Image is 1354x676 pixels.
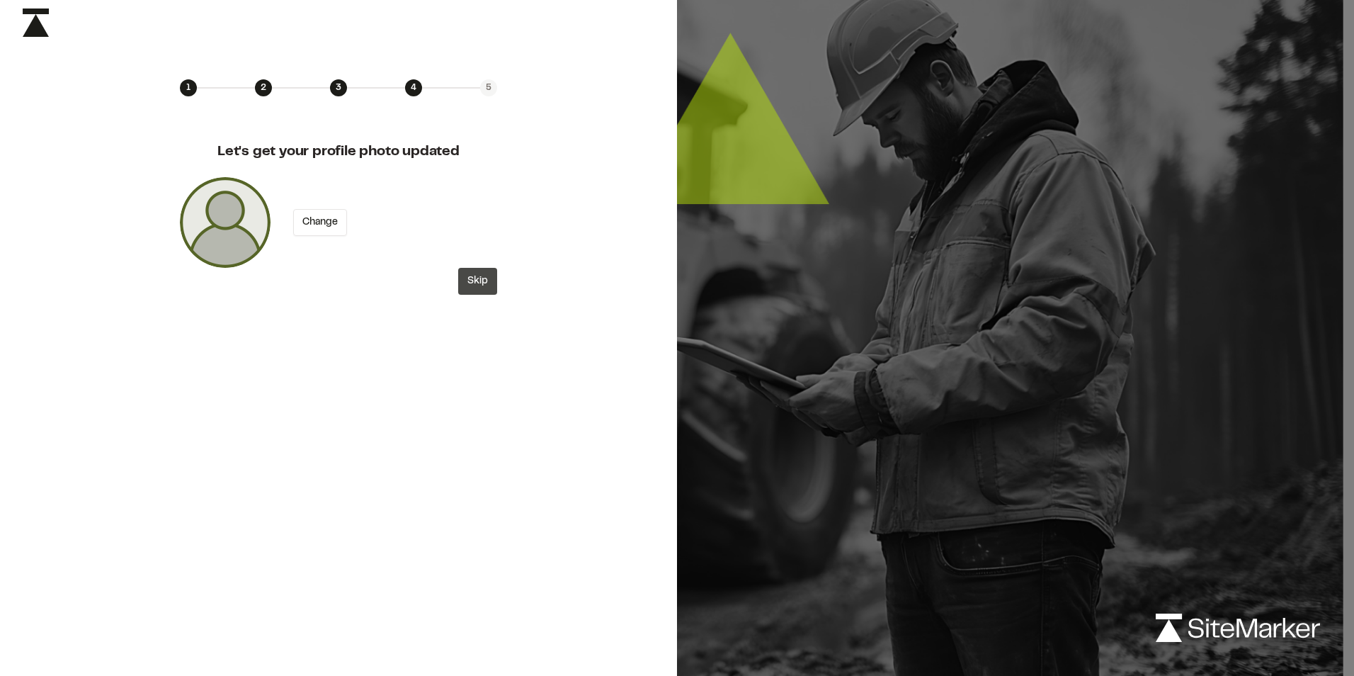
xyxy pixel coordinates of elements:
img: icon-black-rebrand.svg [23,9,49,37]
div: 3 [330,79,347,96]
h2: Let's get your profile photo updated [180,142,497,163]
button: Skip [458,268,497,295]
button: Change [293,209,347,236]
div: 2 [255,79,272,96]
img: User upload [180,177,271,268]
div: Click or Drag and Drop to change photo [180,177,271,268]
img: logo-white-rebrand.svg [1156,614,1320,642]
div: 1 [180,79,197,96]
div: 4 [405,79,422,96]
div: 5 [480,79,497,96]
